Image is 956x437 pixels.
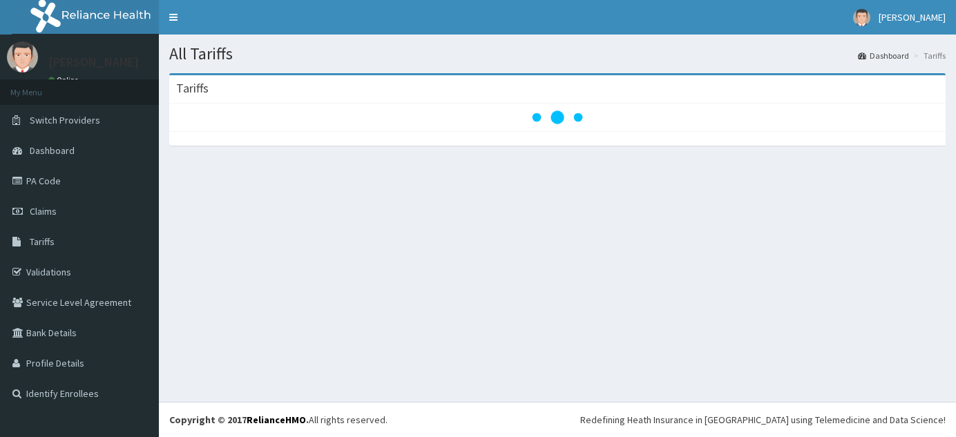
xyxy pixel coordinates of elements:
[580,413,946,427] div: Redefining Heath Insurance in [GEOGRAPHIC_DATA] using Telemedicine and Data Science!
[30,205,57,217] span: Claims
[910,50,946,61] li: Tariffs
[530,90,585,145] svg: audio-loading
[858,50,909,61] a: Dashboard
[30,114,100,126] span: Switch Providers
[30,144,75,157] span: Dashboard
[169,45,946,63] h1: All Tariffs
[48,56,139,68] p: [PERSON_NAME]
[176,82,209,95] h3: Tariffs
[247,414,306,426] a: RelianceHMO
[853,9,870,26] img: User Image
[879,11,946,23] span: [PERSON_NAME]
[159,402,956,437] footer: All rights reserved.
[48,75,82,85] a: Online
[169,414,309,426] strong: Copyright © 2017 .
[30,235,55,248] span: Tariffs
[7,41,38,72] img: User Image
